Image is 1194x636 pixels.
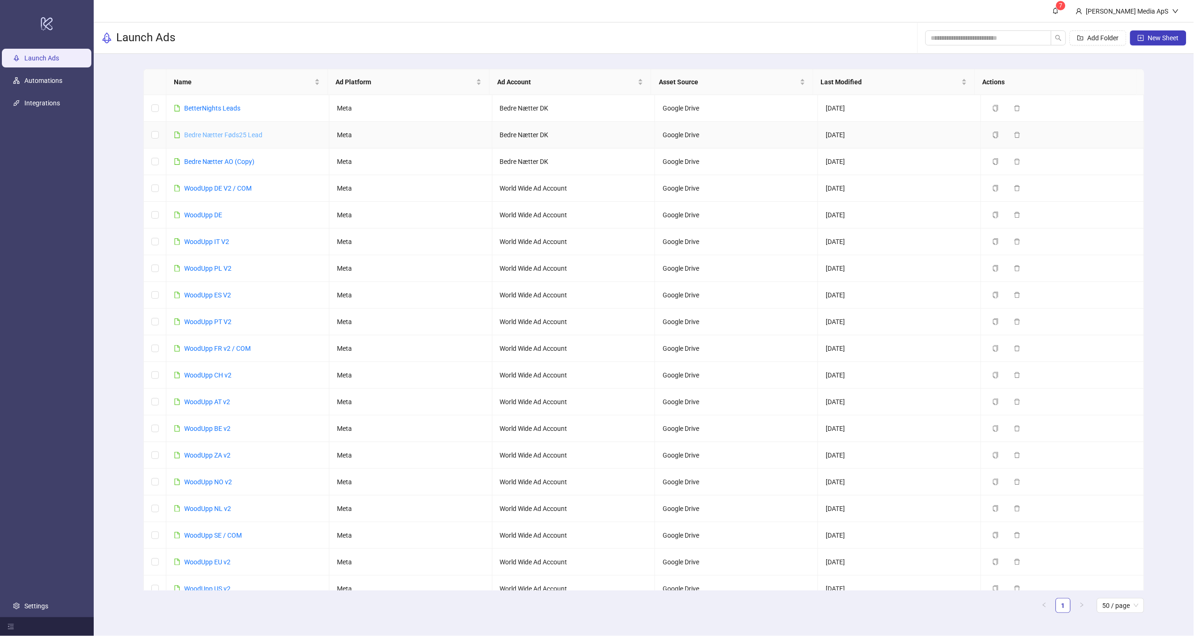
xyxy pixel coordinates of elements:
[1014,132,1021,138] span: delete
[655,362,818,389] td: Google Drive
[1014,105,1021,111] span: delete
[1014,532,1021,539] span: delete
[818,282,981,309] td: [DATE]
[655,282,818,309] td: Google Drive
[184,238,229,245] a: WoodUpp IT V2
[1097,598,1144,613] div: Page Size
[1082,6,1172,16] div: [PERSON_NAME] Media ApS
[655,229,818,255] td: Google Drive
[174,318,180,325] span: file
[493,495,656,522] td: World Wide Ad Account
[184,291,231,299] a: WoodUpp ES V2
[821,77,960,87] span: Last Modified
[184,558,231,566] a: WoodUpp EU v2
[655,549,818,576] td: Google Drive
[1014,505,1021,512] span: delete
[1014,185,1021,192] span: delete
[818,389,981,415] td: [DATE]
[993,425,999,432] span: copy
[813,69,975,95] th: Last Modified
[993,292,999,298] span: copy
[184,398,230,406] a: WoodUpp AT v2
[1014,265,1021,272] span: delete
[1014,372,1021,378] span: delete
[651,69,813,95] th: Asset Source
[818,175,981,202] td: [DATE]
[329,576,493,602] td: Meta
[24,100,60,107] a: Integrations
[174,372,180,378] span: file
[24,602,48,610] a: Settings
[1088,34,1119,42] span: Add Folder
[329,415,493,442] td: Meta
[1076,8,1082,15] span: user
[993,452,999,459] span: copy
[818,576,981,602] td: [DATE]
[1070,30,1127,45] button: Add Folder
[655,442,818,469] td: Google Drive
[818,442,981,469] td: [DATE]
[975,69,1137,95] th: Actions
[329,202,493,229] td: Meta
[1075,598,1090,613] li: Next Page
[818,255,981,282] td: [DATE]
[1079,602,1085,608] span: right
[818,122,981,148] td: [DATE]
[1014,452,1021,459] span: delete
[993,479,999,485] span: copy
[174,425,180,432] span: file
[493,576,656,602] td: World Wide Ad Account
[818,362,981,389] td: [DATE]
[329,442,493,469] td: Meta
[329,335,493,362] td: Meta
[490,69,651,95] th: Ad Account
[1075,598,1090,613] button: right
[184,478,232,486] a: WoodUpp NO v2
[184,131,262,139] a: Bedre Nætter Føds25 Lead
[818,95,981,122] td: [DATE]
[1014,425,1021,432] span: delete
[655,576,818,602] td: Google Drive
[818,148,981,175] td: [DATE]
[493,389,656,415] td: World Wide Ad Account
[328,69,490,95] th: Ad Platform
[655,148,818,175] td: Google Drive
[1014,238,1021,245] span: delete
[493,442,656,469] td: World Wide Ad Account
[493,362,656,389] td: World Wide Ad Account
[174,132,180,138] span: file
[184,505,231,512] a: WoodUpp NL v2
[329,362,493,389] td: Meta
[493,309,656,335] td: World Wide Ad Account
[818,202,981,229] td: [DATE]
[493,95,656,122] td: Bedre Nætter DK
[818,469,981,495] td: [DATE]
[1056,598,1071,613] li: 1
[166,69,328,95] th: Name
[1014,399,1021,405] span: delete
[993,105,999,111] span: copy
[1056,1,1066,10] sup: 7
[184,585,231,592] a: WoodUpp US v2
[993,132,999,138] span: copy
[993,318,999,325] span: copy
[818,415,981,442] td: [DATE]
[655,202,818,229] td: Google Drive
[1014,318,1021,325] span: delete
[1037,598,1052,613] li: Previous Page
[336,77,474,87] span: Ad Platform
[184,532,242,539] a: WoodUpp SE / COM
[993,185,999,192] span: copy
[329,389,493,415] td: Meta
[1148,34,1179,42] span: New Sheet
[655,122,818,148] td: Google Drive
[184,211,222,219] a: WoodUpp DE
[1014,559,1021,565] span: delete
[184,345,251,352] a: WoodUpp FR v2 / COM
[655,522,818,549] td: Google Drive
[101,32,112,44] span: rocket
[493,148,656,175] td: Bedre Nætter DK
[493,415,656,442] td: World Wide Ad Account
[174,452,180,459] span: file
[493,335,656,362] td: World Wide Ad Account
